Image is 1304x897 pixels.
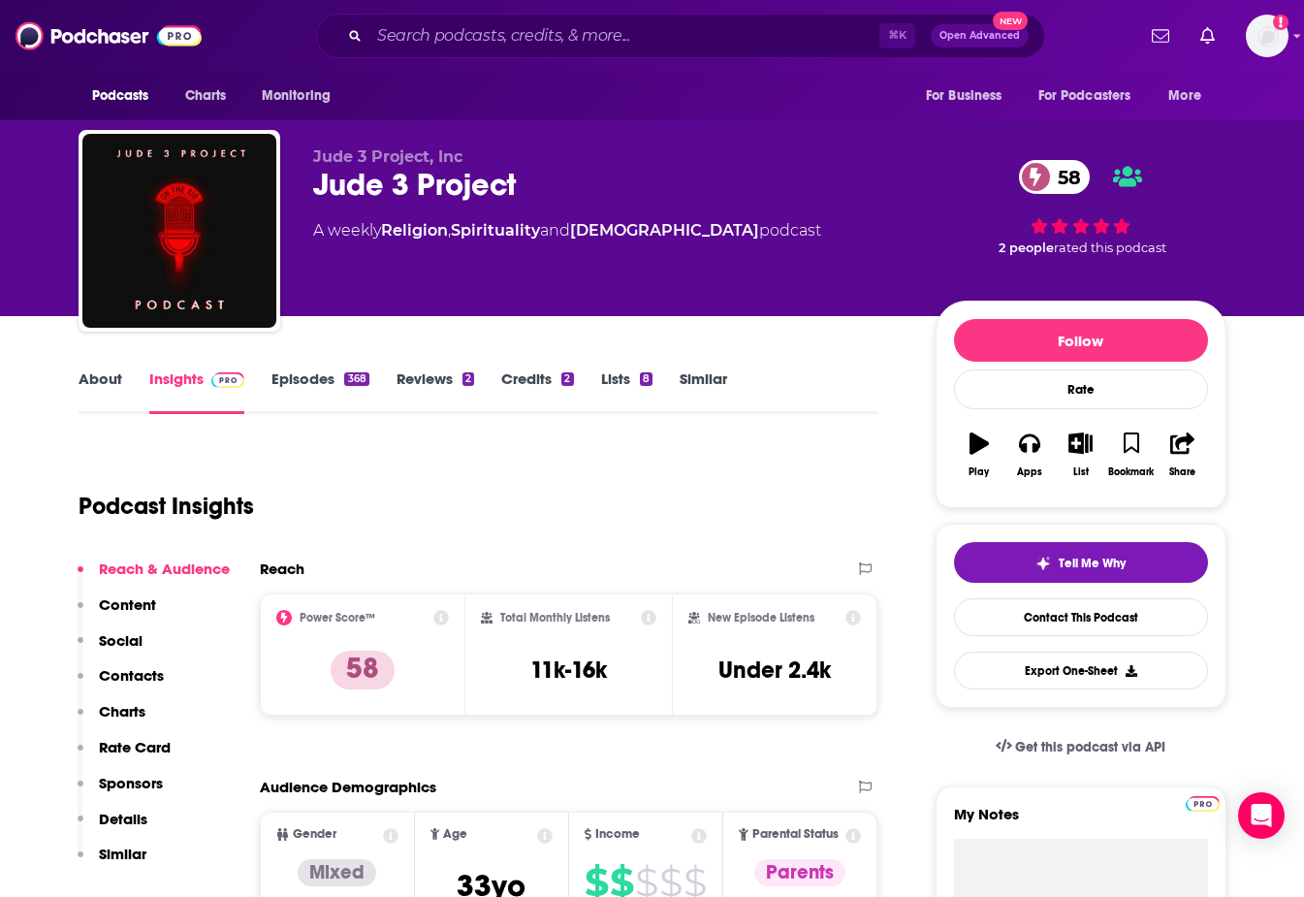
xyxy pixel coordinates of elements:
span: Parental Status [752,828,839,841]
button: Share [1157,420,1207,490]
div: Bookmark [1108,466,1154,478]
p: Content [99,595,156,614]
button: Content [78,595,156,631]
a: 58 [1019,160,1091,194]
button: Sponsors [78,774,163,810]
a: Charts [173,78,239,114]
div: 2 [561,372,573,386]
button: Rate Card [78,738,171,774]
div: 368 [344,372,368,386]
div: Rate [954,369,1208,409]
button: Reach & Audience [78,560,230,595]
button: Play [954,420,1004,490]
span: and [540,221,570,240]
button: List [1055,420,1105,490]
span: Logged in as shcarlos [1246,15,1288,57]
button: Follow [954,319,1208,362]
span: New [993,12,1028,30]
button: Open AdvancedNew [931,24,1029,48]
p: Charts [99,702,145,721]
svg: Add a profile image [1273,15,1288,30]
div: 58 2 peoplerated this podcast [936,147,1226,268]
span: rated this podcast [1054,240,1166,255]
a: About [79,369,122,414]
button: open menu [912,78,1027,114]
div: Apps [1017,466,1042,478]
span: Income [595,828,640,841]
span: Podcasts [92,82,149,110]
a: Pro website [1186,793,1220,812]
a: Show notifications dropdown [1193,19,1223,52]
a: InsightsPodchaser Pro [149,369,245,414]
div: 2 [462,372,474,386]
img: Podchaser Pro [211,372,245,388]
img: tell me why sparkle [1035,556,1051,571]
span: , [448,221,451,240]
span: Age [443,828,467,841]
span: Tell Me Why [1059,556,1126,571]
div: Mixed [298,859,376,886]
a: Spirituality [451,221,540,240]
button: Social [78,631,143,667]
h2: Power Score™ [300,611,375,625]
p: Sponsors [99,774,163,792]
button: Charts [78,702,145,738]
a: Get this podcast via API [980,723,1182,771]
span: Open Advanced [939,31,1020,41]
a: Episodes368 [271,369,368,414]
button: Export One-Sheet [954,652,1208,689]
span: For Business [926,82,1002,110]
button: Contacts [78,666,164,702]
h3: Under 2.4k [718,656,831,685]
p: Details [99,810,147,828]
span: Gender [293,828,336,841]
span: Get this podcast via API [1015,739,1165,755]
p: Social [99,631,143,650]
button: open menu [1155,78,1225,114]
a: Religion [381,221,448,240]
img: Podchaser Pro [1186,796,1220,812]
a: Similar [680,369,727,414]
span: ⌘ K [879,23,915,48]
h2: Audience Demographics [260,778,436,796]
span: More [1168,82,1201,110]
span: 2 people [999,240,1054,255]
button: open menu [79,78,175,114]
button: open menu [1026,78,1160,114]
span: 58 [1038,160,1091,194]
img: Podchaser - Follow, Share and Rate Podcasts [16,17,202,54]
h2: Total Monthly Listens [500,611,610,625]
p: Reach & Audience [99,560,230,578]
div: List [1073,466,1089,478]
span: Monitoring [262,82,331,110]
a: Show notifications dropdown [1144,19,1177,52]
span: For Podcasters [1038,82,1131,110]
button: Similar [78,845,146,881]
p: Rate Card [99,738,171,756]
div: Open Intercom Messenger [1238,792,1285,839]
h1: Podcast Insights [79,492,254,521]
button: Bookmark [1106,420,1157,490]
a: [DEMOGRAPHIC_DATA] [570,221,759,240]
div: Parents [754,859,845,886]
button: Apps [1004,420,1055,490]
h2: New Episode Listens [708,611,814,625]
a: Contact This Podcast [954,598,1208,636]
label: My Notes [954,805,1208,839]
span: Charts [185,82,227,110]
span: Jude 3 Project, Inc [313,147,462,166]
a: Credits2 [501,369,573,414]
p: 58 [331,651,395,689]
img: User Profile [1246,15,1288,57]
a: Lists8 [601,369,652,414]
a: Reviews2 [397,369,474,414]
button: Details [78,810,147,846]
img: Jude 3 Project [82,134,276,328]
h2: Reach [260,560,304,578]
input: Search podcasts, credits, & more... [369,20,879,51]
h3: 11k-16k [530,656,607,685]
div: Play [969,466,989,478]
button: Show profile menu [1246,15,1288,57]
